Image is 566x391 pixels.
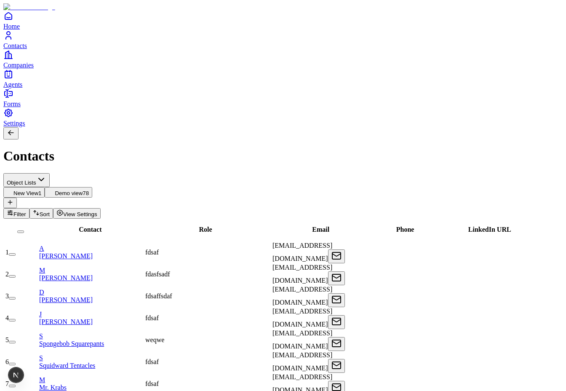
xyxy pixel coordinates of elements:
span: Phone [396,226,414,233]
span: Companies [3,62,34,69]
h1: Contacts [3,148,563,164]
span: fdasfsadf [145,270,170,278]
a: SSpongebob Squarepants [39,332,144,347]
span: [EMAIL_ADDRESS][DOMAIN_NAME] [272,242,332,262]
div: S [39,332,144,340]
span: weqwe [145,336,164,343]
span: 78 [83,190,89,196]
a: J[PERSON_NAME] [39,311,144,325]
a: Settings [3,108,563,127]
span: fdsaf [145,380,159,387]
span: fdsaf [145,314,159,321]
span: 1 [38,190,41,196]
a: Contacts [3,30,563,49]
img: Item Brain Logo [3,3,55,11]
button: Open [328,249,345,263]
div: J [39,311,144,318]
span: Agents [3,81,22,88]
button: Open [328,293,345,307]
span: fdsaffsdaf [145,292,172,300]
a: Home [3,11,563,30]
a: Agents [3,69,563,88]
div: M [39,376,144,384]
span: [EMAIL_ADDRESS][DOMAIN_NAME] [272,351,332,372]
span: [EMAIL_ADDRESS][DOMAIN_NAME] [272,308,332,328]
span: Sort [40,211,50,217]
span: New View [13,190,38,196]
span: LinkedIn URL [468,226,511,233]
span: Settings [3,120,25,127]
button: Open [328,315,345,329]
button: Open [328,337,345,351]
button: New View1 [3,187,45,198]
span: 5 [5,336,9,343]
a: Companies [3,50,563,69]
span: Home [3,23,20,30]
span: 4 [5,314,9,321]
span: 6 [5,358,9,365]
div: M [39,267,144,274]
span: Email [312,226,329,233]
button: Sort [29,208,53,219]
span: View Settings [63,211,97,217]
a: SSquidward Tentacles [39,354,144,369]
span: [EMAIL_ADDRESS][DOMAIN_NAME] [272,286,332,306]
span: 3 [5,292,9,300]
span: 2 [5,270,9,278]
span: Contact [79,226,101,233]
span: [EMAIL_ADDRESS][DOMAIN_NAME] [272,264,332,284]
a: M[PERSON_NAME] [39,267,144,281]
span: Filter [13,211,26,217]
span: [EMAIL_ADDRESS][DOMAIN_NAME] [272,329,332,350]
button: Demo view78 [45,187,92,198]
div: D [39,289,144,296]
div: S [39,354,144,362]
span: fdsaf [145,358,159,365]
span: Demo view [55,190,83,196]
a: MMr. Krabs [39,376,144,391]
button: Filter [3,208,29,219]
div: A [39,245,144,252]
span: Contacts [3,42,27,49]
span: Role [199,226,212,233]
button: View Settings [53,208,101,219]
span: 7 [5,380,9,387]
span: Forms [3,100,21,107]
button: Open [328,271,345,285]
a: Forms [3,88,563,107]
a: D[PERSON_NAME] [39,289,144,303]
button: Open [328,359,345,373]
span: fdsaf [145,249,159,256]
span: 1 [5,249,9,256]
a: A[PERSON_NAME] [39,245,144,260]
